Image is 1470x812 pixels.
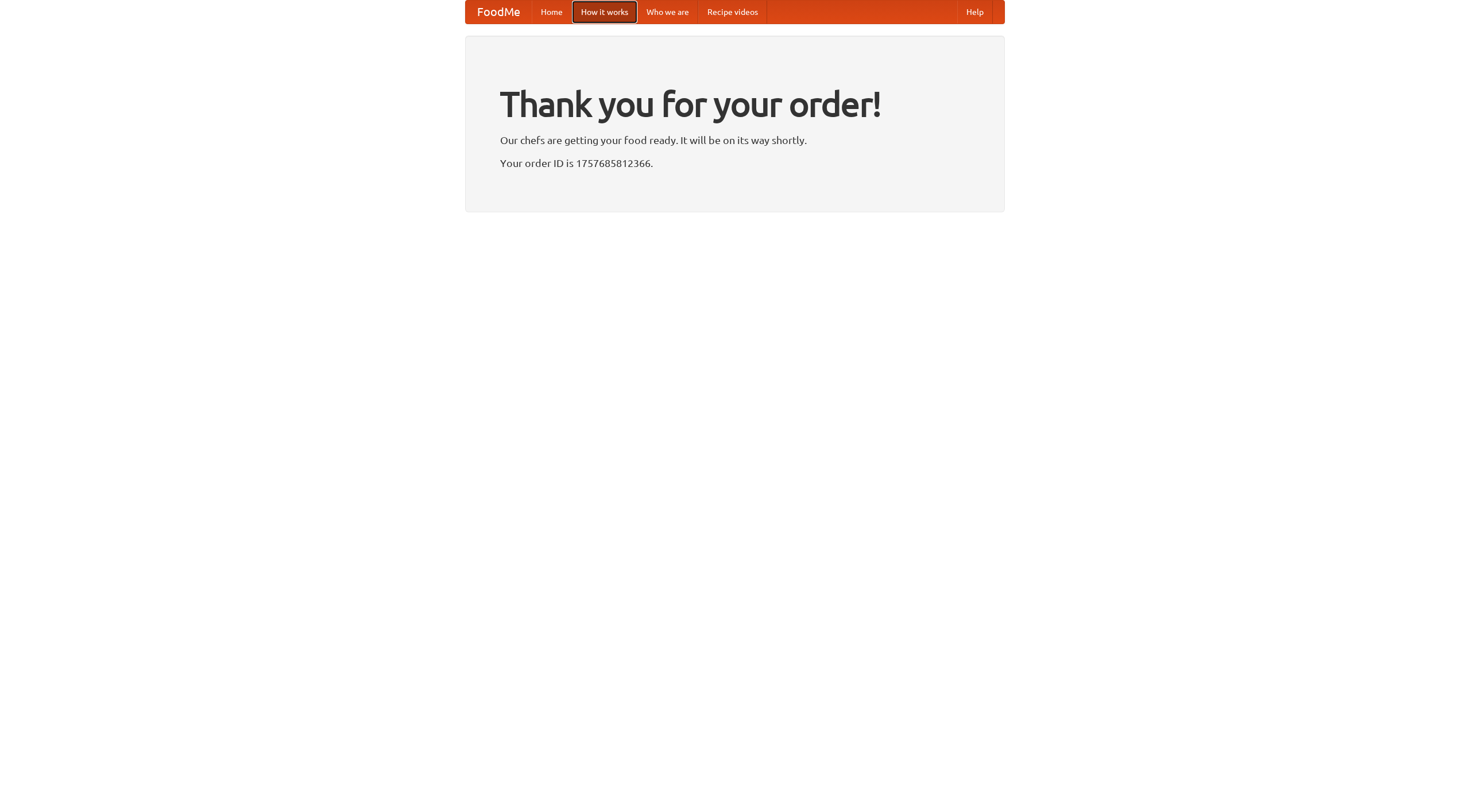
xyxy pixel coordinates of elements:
[500,154,970,172] p: Your order ID is 1757685812366.
[637,1,698,24] a: Who we are
[532,1,572,24] a: Home
[466,1,532,24] a: FoodMe
[500,131,970,149] p: Our chefs are getting your food ready. It will be on its way shortly.
[572,1,637,24] a: How it works
[698,1,767,24] a: Recipe videos
[957,1,993,24] a: Help
[500,76,970,131] h1: Thank you for your order!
